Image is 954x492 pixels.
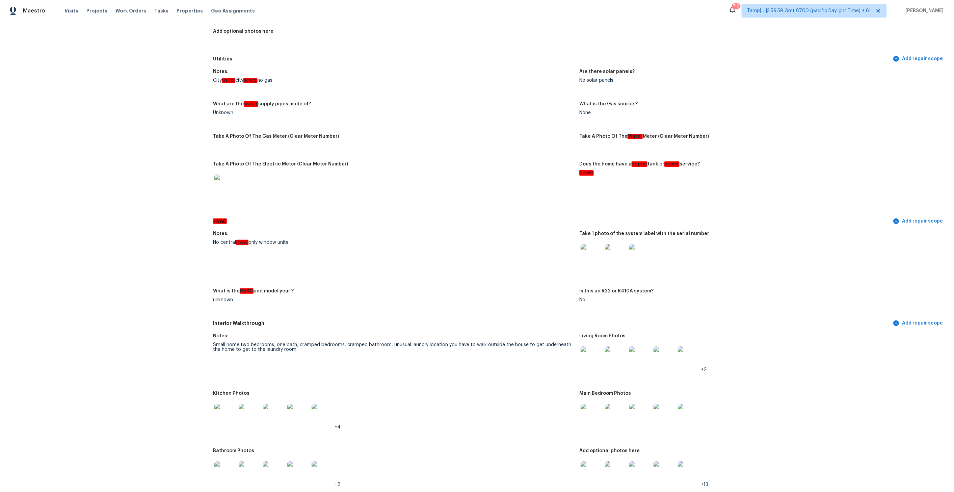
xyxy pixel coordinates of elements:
h5: Take A Photo Of The Meter (Clear Meter Number) [579,134,709,139]
span: Visits [64,7,78,14]
button: Add repair scope [892,53,946,65]
span: Add repair scope [894,319,943,328]
h5: Notes: [213,231,229,236]
em: Water [628,134,643,139]
span: +2 [335,482,340,487]
span: Properties [177,7,203,14]
span: +4 [335,425,341,430]
span: Projects [86,7,107,14]
span: Geo Assignments [211,7,255,14]
em: Sewer [579,170,594,176]
h5: What are the supply pipes made of? [213,102,311,106]
span: Maestro [23,7,45,14]
h5: What is the Gas source ? [579,102,638,106]
h5: Bathroom Photos [213,448,254,453]
span: Tamp[…]3:59:59 Gmt 0700 (pacific Daylight Time) + 61 [747,7,871,14]
h5: Notes: [213,334,229,338]
div: None [579,110,940,115]
h5: Does the home have a tank or service? [579,162,700,166]
em: sewer [664,161,680,167]
em: HVAC [240,288,254,294]
h5: Notes: [213,69,229,74]
em: HVAC [236,240,248,245]
h5: Add optional photos here [213,29,273,34]
h5: Is this an R22 or R410A system? [579,289,654,293]
button: Add repair scope [892,215,946,228]
em: HVAC [213,218,227,224]
span: [PERSON_NAME] [903,7,944,14]
h5: Interior Walkthrough [213,320,892,327]
span: Tasks [154,8,168,13]
h5: Main Bedroom Photos [579,391,631,396]
div: No [579,297,940,302]
em: septic [632,161,647,167]
h5: What is the unit model year ? [213,289,294,293]
h5: Kitchen Photos [213,391,249,396]
div: 712 [733,3,739,9]
h5: Take 1 photo of the system label with the serial number [579,231,709,236]
div: No central only window units [213,240,574,245]
em: water [244,101,258,107]
div: Unknown [213,110,574,115]
h5: Take A Photo Of The Electric Meter (Clear Meter Number) [213,162,348,166]
h5: Add optional photos here [579,448,640,453]
em: sewer [243,78,257,83]
h5: Utilities [213,55,892,62]
div: City city no gas [213,78,574,83]
div: No solar panels [579,78,940,83]
em: water [222,78,235,83]
div: Small home two bedrooms, one bath, cramped bedrooms, cramped bathroom, unusual laundry location y... [213,342,574,352]
h5: Take A Photo Of The Gas Meter (Clear Meter Number) [213,134,339,139]
h5: Are there solar panels? [579,69,635,74]
span: +13 [701,482,708,487]
div: unknown [213,297,574,302]
span: +2 [701,367,707,372]
h5: Living Room Photos [579,334,626,338]
span: Work Orders [115,7,146,14]
span: Add repair scope [894,55,943,63]
span: Add repair scope [894,217,943,226]
button: Add repair scope [892,317,946,330]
